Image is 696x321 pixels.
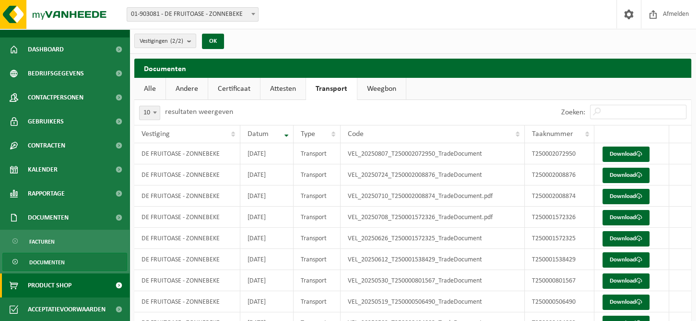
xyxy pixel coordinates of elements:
a: Download [602,231,649,247]
td: DE FRUITOASE - ZONNEBEKE [134,164,240,185]
span: Taaknummer [532,130,573,138]
span: Contactpersonen [28,86,83,110]
span: Bedrijfsgegevens [28,62,84,86]
span: Contracten [28,134,65,158]
span: Vestiging [142,130,170,138]
td: DE FRUITOASE - ZONNEBEKE [134,228,240,249]
td: Transport [294,185,341,207]
td: VEL_20250807_T250002072950_TradeDocument [341,143,525,164]
a: Transport [306,78,357,100]
a: Facturen [2,232,127,250]
td: Transport [294,164,341,185]
span: 10 [139,106,160,120]
a: Alle [134,78,165,100]
td: T250002072950 [525,143,594,164]
td: Transport [294,291,341,312]
td: [DATE] [240,291,293,312]
span: Documenten [29,253,65,272]
td: DE FRUITOASE - ZONNEBEKE [134,143,240,164]
td: [DATE] [240,249,293,270]
a: Download [602,210,649,225]
span: 01-903081 - DE FRUITOASE - ZONNEBEKE [127,8,258,21]
span: Vestigingen [140,34,183,49]
a: Download [602,189,649,204]
td: VEL_20250626_T250001572325_TradeDocument [341,228,525,249]
label: Zoeken: [561,109,585,116]
span: Documenten [28,206,69,230]
td: VEL_20250708_T250001572326_TradeDocument.pdf [341,207,525,228]
a: Documenten [2,253,127,271]
td: VEL_20250710_T250002008874_TradeDocument.pdf [341,185,525,207]
button: Vestigingen(2/2) [134,34,196,48]
span: Rapportage [28,182,65,206]
td: [DATE] [240,270,293,291]
span: Gebruikers [28,110,64,134]
a: Attesten [260,78,306,100]
a: Download [602,147,649,162]
span: Datum [248,130,269,138]
span: 10 [140,106,160,120]
td: [DATE] [240,143,293,164]
a: Certificaat [208,78,260,100]
a: Andere [166,78,208,100]
span: Code [348,130,364,138]
td: [DATE] [240,207,293,228]
span: Type [301,130,315,138]
span: Dashboard [28,37,64,62]
td: [DATE] [240,164,293,185]
td: Transport [294,249,341,270]
td: DE FRUITOASE - ZONNEBEKE [134,291,240,312]
td: T250002008876 [525,164,594,185]
td: Transport [294,270,341,291]
span: Kalender [28,158,58,182]
a: Download [602,273,649,289]
a: Download [602,252,649,268]
span: Product Shop [28,273,71,297]
td: VEL_20250530_T250000801567_TradeDocument [341,270,525,291]
td: Transport [294,143,341,164]
td: VEL_20250612_T250001538429_TradeDocument [341,249,525,270]
td: T250000801567 [525,270,594,291]
td: [DATE] [240,228,293,249]
count: (2/2) [170,38,183,44]
td: T250000506490 [525,291,594,312]
span: Facturen [29,233,55,251]
td: T250001538429 [525,249,594,270]
td: [DATE] [240,185,293,207]
h2: Documenten [134,59,691,77]
a: Download [602,168,649,183]
td: DE FRUITOASE - ZONNEBEKE [134,270,240,291]
td: Transport [294,207,341,228]
button: OK [202,34,224,49]
a: Weegbon [357,78,406,100]
td: DE FRUITOASE - ZONNEBEKE [134,207,240,228]
td: VEL_20250724_T250002008876_TradeDocument [341,164,525,185]
td: Transport [294,228,341,249]
td: VEL_20250519_T250000506490_TradeDocument [341,291,525,312]
td: DE FRUITOASE - ZONNEBEKE [134,185,240,207]
span: 01-903081 - DE FRUITOASE - ZONNEBEKE [127,7,259,22]
td: T250001572325 [525,228,594,249]
td: DE FRUITOASE - ZONNEBEKE [134,249,240,270]
td: T250001572326 [525,207,594,228]
a: Download [602,295,649,310]
label: resultaten weergeven [165,108,233,116]
td: T250002008874 [525,185,594,207]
